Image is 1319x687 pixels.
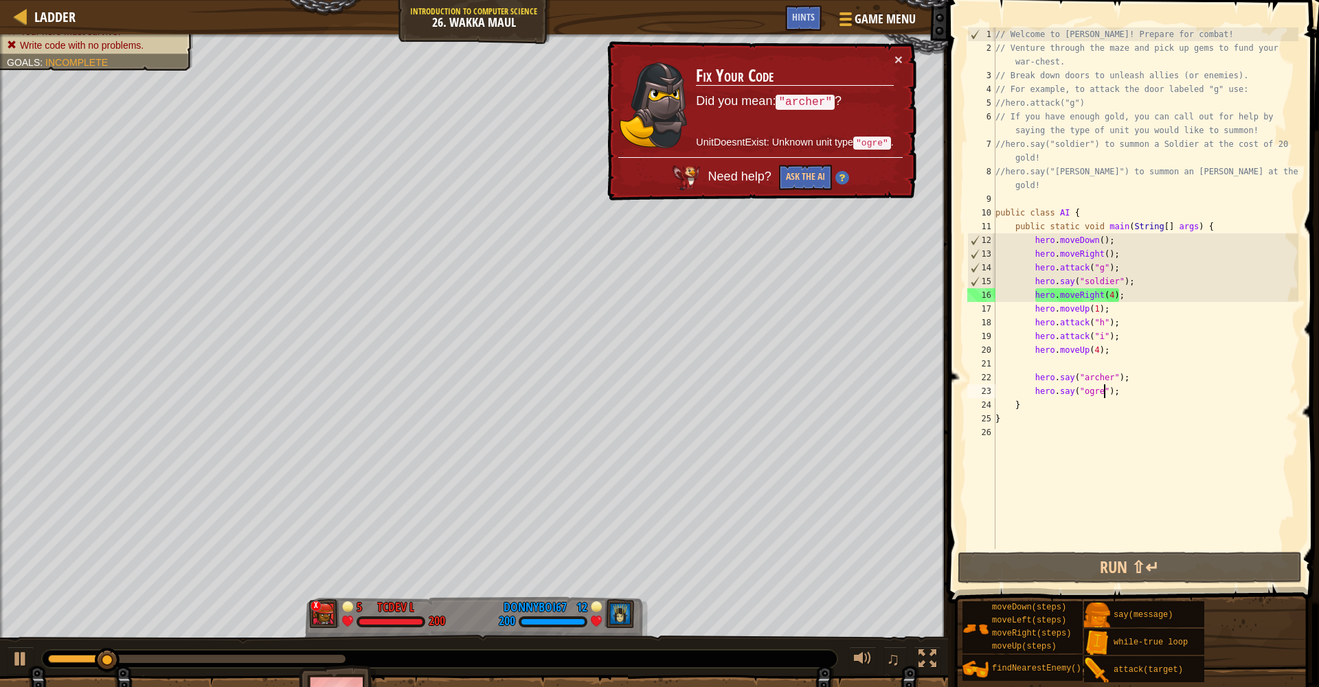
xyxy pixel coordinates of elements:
button: ⌘ + P: Play [7,647,34,675]
span: : [40,57,45,68]
div: 12 [968,233,995,247]
div: 8 [967,165,995,192]
div: 13 [968,247,995,261]
p: UnitDoesntExist: Unknown unit type . [696,135,893,150]
div: 22 [967,371,995,384]
span: Need help? [708,170,775,184]
div: Donnyboi67 [504,598,567,616]
div: x [311,601,322,612]
img: portrait.png [962,656,989,682]
code: "archer" [776,95,835,110]
span: Goals [7,57,40,68]
button: Adjust volume [849,647,877,675]
div: 6 [967,110,995,137]
p: Did you mean: ? [696,93,893,110]
span: Incomplete [45,57,108,68]
span: Hints [792,10,815,23]
img: portrait.png [1084,630,1110,656]
div: tcdev L [377,598,414,616]
div: 2 [967,41,995,69]
div: 3 [967,69,995,82]
img: portrait.png [962,616,989,642]
img: thang_avatar_frame.png [309,599,339,628]
span: moveDown(steps) [992,603,1066,612]
div: 16 [967,288,995,302]
img: portrait.png [1084,603,1110,629]
img: AI [673,165,700,190]
div: 19 [967,329,995,343]
span: while-true loop [1114,638,1188,647]
div: 15 [968,275,995,288]
div: 23 [967,384,995,398]
span: attack(target) [1114,665,1183,675]
div: 200 [429,616,445,628]
div: 20 [967,343,995,357]
button: Toggle fullscreen [914,647,941,675]
div: 18 [967,316,995,329]
div: 7 [967,137,995,165]
div: 5 [967,96,995,110]
div: 4 [967,82,995,96]
img: portrait.png [1084,657,1110,684]
div: 14 [968,261,995,275]
button: × [894,52,903,67]
div: 12 [574,598,587,611]
div: 10 [967,206,995,220]
code: "ogre" [853,137,891,150]
img: thang_avatar_frame.png [605,599,635,628]
span: Write code with no problems. [20,40,144,51]
img: duck_amara.png [619,61,688,149]
h3: Fix Your Code [696,67,893,86]
div: 5 [357,598,370,611]
button: ♫ [883,647,907,675]
div: 25 [967,412,995,426]
a: Ladder [27,8,76,26]
span: moveRight(steps) [992,629,1071,638]
div: 24 [967,398,995,412]
div: 200 [499,616,515,628]
button: Ask the AI [779,165,832,190]
img: Hint [835,171,849,185]
div: 21 [967,357,995,371]
span: Game Menu [855,10,916,28]
button: Game Menu [828,5,924,38]
span: moveUp(steps) [992,642,1057,651]
button: Run ⇧↵ [958,552,1302,583]
div: 26 [967,426,995,439]
div: 17 [967,302,995,316]
li: Write code with no problems. [7,38,183,52]
div: 9 [967,192,995,206]
span: findNearestEnemy() [992,664,1081,673]
span: say(message) [1114,610,1173,620]
span: moveLeft(steps) [992,616,1066,625]
span: ♫ [886,649,900,669]
div: 11 [967,220,995,233]
span: Ladder [34,8,76,26]
div: 1 [968,27,995,41]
